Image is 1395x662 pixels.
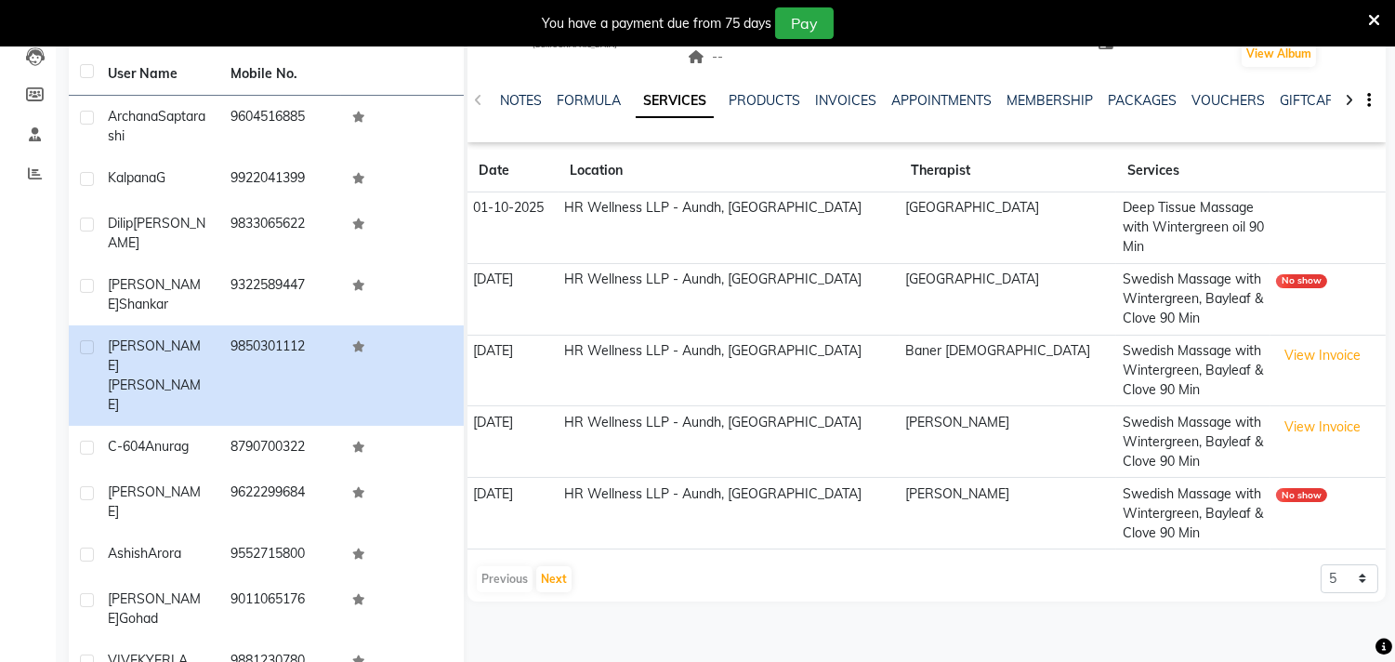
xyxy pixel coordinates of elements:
td: 8790700322 [219,426,342,471]
span: [PERSON_NAME] [108,483,201,520]
td: 9833065622 [219,203,342,264]
span: Anurag [145,438,189,455]
a: APPOINTMENTS [891,92,992,109]
th: Therapist [900,150,1116,192]
td: [PERSON_NAME] [900,406,1116,478]
span: G [156,169,165,186]
span: [PERSON_NAME] [108,215,205,251]
button: View Invoice [1276,341,1369,370]
a: NOTES [500,92,542,109]
td: Swedish Massage with Wintergreen, Bayleaf & Clove 90 Min [1116,406,1270,478]
button: View Invoice [1276,413,1369,442]
td: 9604516885 [219,96,342,157]
a: VOUCHERS [1191,92,1265,109]
td: [DATE] [467,478,559,549]
td: HR Wellness LLP - Aundh, [GEOGRAPHIC_DATA] [559,263,900,335]
span: C-604 [108,438,145,455]
th: Mobile No. [219,53,342,96]
td: [PERSON_NAME] [900,478,1116,549]
td: HR Wellness LLP - Aundh, [GEOGRAPHIC_DATA] [559,478,900,549]
a: FORMULA [557,92,621,109]
th: User Name [97,53,219,96]
span: Shankar [119,296,168,312]
a: INVOICES [815,92,876,109]
span: -- [689,48,724,65]
a: GIFTCARDS [1280,92,1352,109]
span: kalpana [108,169,156,186]
span: [PERSON_NAME] [108,590,201,627]
span: Gohad [119,610,158,627]
div: No show [1276,274,1327,288]
td: 9622299684 [219,471,342,533]
td: HR Wellness LLP - Aundh, [GEOGRAPHIC_DATA] [559,335,900,406]
span: [PERSON_NAME] [108,338,201,374]
td: Deep Tissue Massage with Wintergreen oil 90 Min [1116,192,1270,264]
span: Arora [148,545,181,562]
a: MEMBERSHIP [1007,92,1093,109]
td: [DATE] [467,335,559,406]
a: PACKAGES [1108,92,1177,109]
th: Services [1116,150,1270,192]
div: No show [1276,488,1327,502]
span: [PERSON_NAME] [108,276,201,312]
button: View Album [1242,41,1316,67]
span: Ashish [108,545,148,562]
td: [GEOGRAPHIC_DATA] [900,192,1116,264]
td: 01-10-2025 [467,192,559,264]
td: 9850301112 [219,325,342,426]
td: 9322589447 [219,264,342,325]
span: Archana [108,108,158,125]
td: Swedish Massage with Wintergreen, Bayleaf & Clove 90 Min [1116,335,1270,406]
span: Dilip [108,215,133,232]
td: 9922041399 [219,157,342,203]
td: Swedish Massage with Wintergreen, Bayleaf & Clove 90 Min [1116,263,1270,335]
td: Swedish Massage with Wintergreen, Bayleaf & Clove 90 Min [1116,478,1270,549]
th: Location [559,150,900,192]
span: [PERSON_NAME] [108,377,201,413]
td: HR Wellness LLP - Aundh, [GEOGRAPHIC_DATA] [559,192,900,264]
a: PRODUCTS [729,92,800,109]
a: SERVICES [636,85,714,118]
td: [DATE] [467,263,559,335]
td: 9011065176 [219,578,342,640]
div: You have a payment due from 75 days [542,14,771,33]
td: [DATE] [467,406,559,478]
td: Baner [DEMOGRAPHIC_DATA] [900,335,1116,406]
td: [GEOGRAPHIC_DATA] [900,263,1116,335]
button: Next [536,566,572,592]
th: Date [467,150,559,192]
button: Pay [775,7,834,39]
td: 9552715800 [219,533,342,578]
td: HR Wellness LLP - Aundh, [GEOGRAPHIC_DATA] [559,406,900,478]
